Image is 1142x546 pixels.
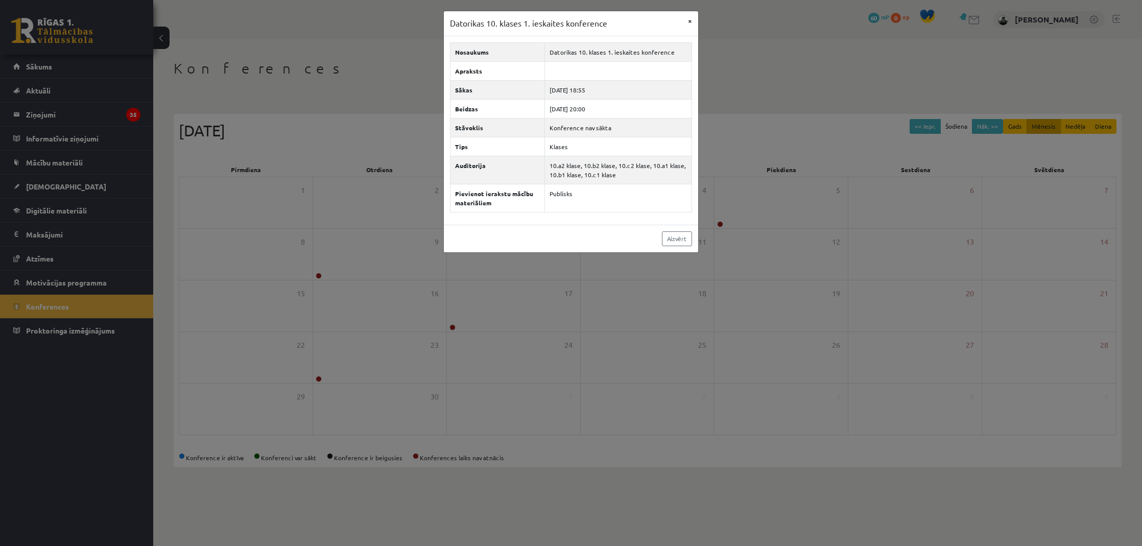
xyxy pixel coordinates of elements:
[450,17,607,30] h3: Datorikas 10. klases 1. ieskaites konference
[450,137,545,156] th: Tips
[544,99,692,118] td: [DATE] 20:00
[544,80,692,99] td: [DATE] 18:55
[450,99,545,118] th: Beidzas
[544,118,692,137] td: Konference nav sākta
[544,137,692,156] td: Klases
[544,156,692,184] td: 10.a2 klase, 10.b2 klase, 10.c2 klase, 10.a1 klase, 10.b1 klase, 10.c1 klase
[450,42,545,61] th: Nosaukums
[450,118,545,137] th: Stāvoklis
[450,184,545,212] th: Pievienot ierakstu mācību materiāliem
[682,11,698,31] button: ×
[544,184,692,212] td: Publisks
[450,156,545,184] th: Auditorija
[544,42,692,61] td: Datorikas 10. klases 1. ieskaites konference
[450,61,545,80] th: Apraksts
[450,80,545,99] th: Sākas
[662,231,692,246] a: Aizvērt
